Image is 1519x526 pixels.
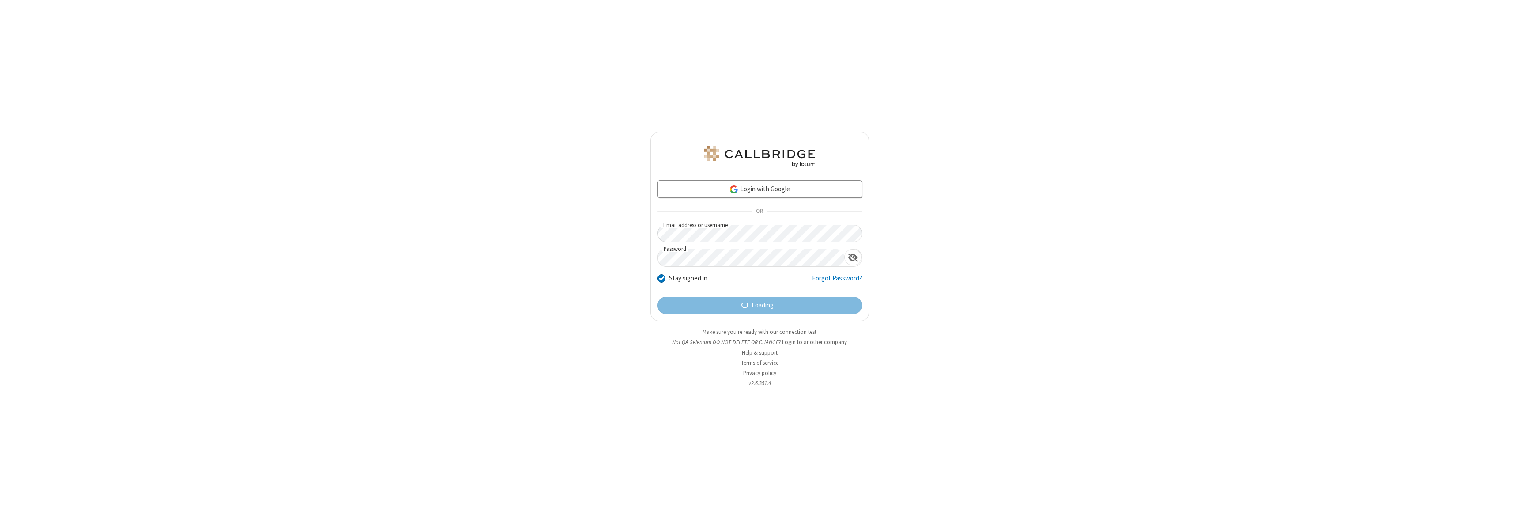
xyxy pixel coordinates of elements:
[741,359,778,367] a: Terms of service
[844,249,862,265] div: Show password
[782,338,847,346] button: Login to another company
[669,273,707,284] label: Stay signed in
[742,349,778,356] a: Help & support
[657,180,862,198] a: Login with Google
[657,225,862,242] input: Email address or username
[812,273,862,290] a: Forgot Password?
[702,146,817,167] img: QA Selenium DO NOT DELETE OR CHANGE
[658,249,844,266] input: Password
[657,297,862,314] button: Loading...
[650,379,869,387] li: v2.6.351.4
[752,205,767,218] span: OR
[729,185,739,194] img: google-icon.png
[743,369,776,377] a: Privacy policy
[703,328,816,336] a: Make sure you're ready with our connection test
[752,300,778,310] span: Loading...
[650,338,869,346] li: Not QA Selenium DO NOT DELETE OR CHANGE?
